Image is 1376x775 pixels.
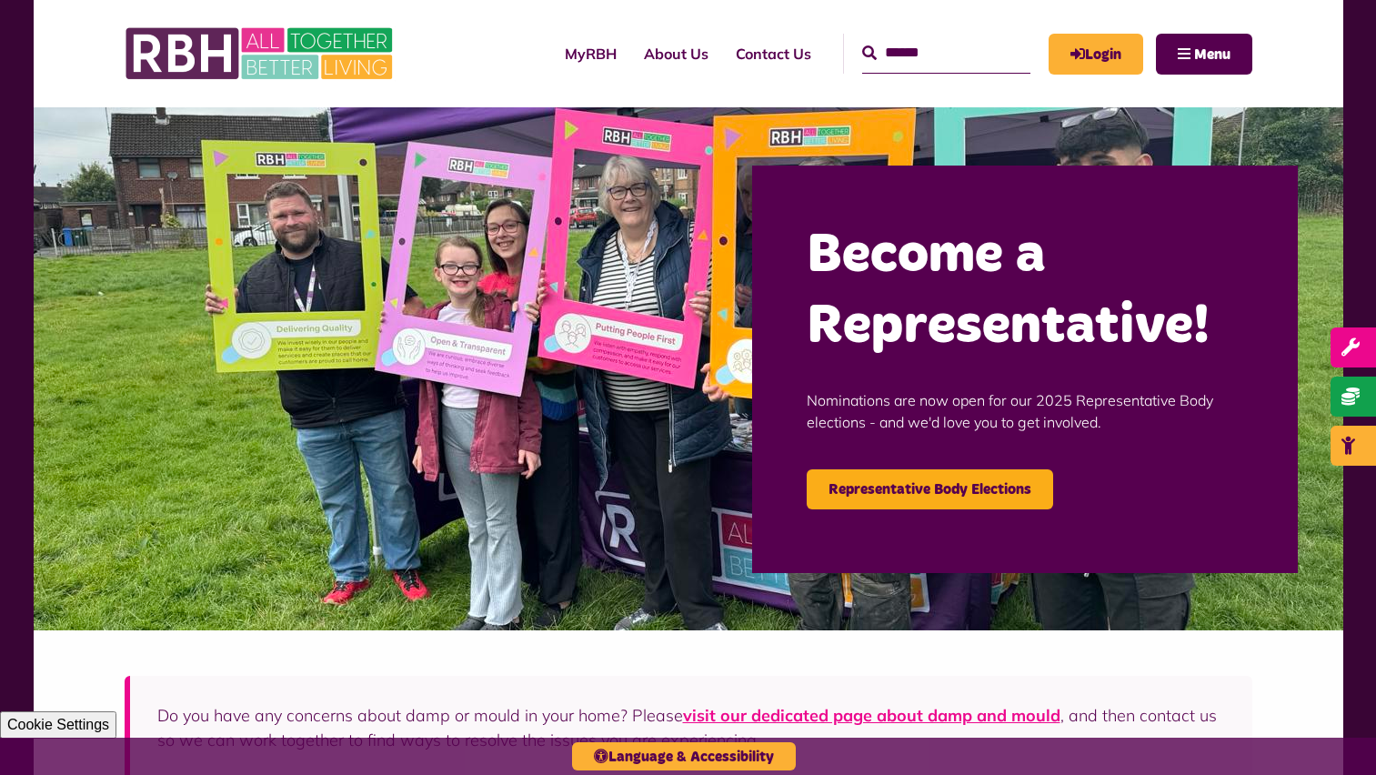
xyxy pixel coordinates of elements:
[551,29,630,78] a: MyRBH
[683,705,1060,726] a: visit our dedicated page about damp and mould
[722,29,825,78] a: Contact Us
[807,469,1053,509] a: Representative Body Elections
[572,742,796,770] button: Language & Accessibility
[1049,34,1143,75] a: MyRBH
[157,703,1225,752] p: Do you have any concerns about damp or mould in your home? Please , and then contact us so we can...
[34,107,1343,630] img: Image (22)
[807,362,1243,460] p: Nominations are now open for our 2025 Representative Body elections - and we'd love you to get in...
[1156,34,1252,75] button: Navigation
[630,29,722,78] a: About Us
[807,220,1243,362] h2: Become a Representative!
[125,18,397,89] img: RBH
[1194,47,1230,62] span: Menu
